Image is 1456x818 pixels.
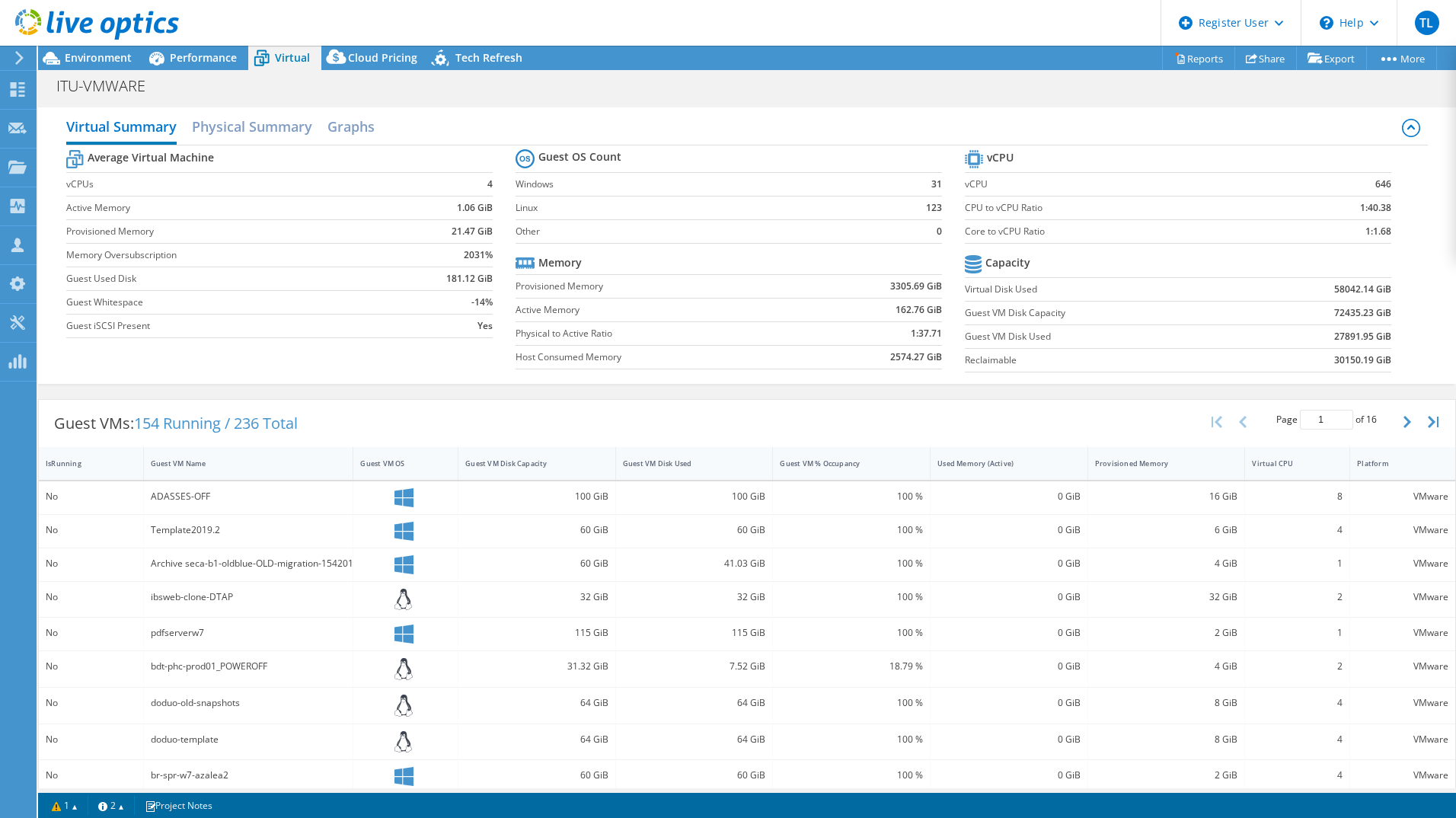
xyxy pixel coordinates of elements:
a: Export [1296,46,1367,70]
label: vCPU [965,177,1279,192]
div: 100 % [780,767,923,784]
div: 0 GiB [937,625,1081,641]
div: 0 GiB [937,695,1081,711]
div: No [46,522,136,538]
div: 60 GiB [465,522,608,538]
div: VMware [1357,625,1448,641]
div: Virtual CPU [1252,459,1324,468]
div: Guest VM OS [360,459,433,468]
div: No [46,555,136,572]
div: 31.32 GiB [465,658,608,675]
div: 100 % [780,695,923,711]
a: More [1366,46,1437,70]
div: Guest VM Disk Capacity [465,459,590,468]
label: Guest VM Disk Used [965,329,1244,344]
div: 8 GiB [1095,695,1238,711]
b: Capacity [985,255,1030,270]
label: Guest Whitespace [66,295,391,310]
b: 72435.23 GiB [1334,305,1391,321]
div: No [46,731,136,748]
span: Page of [1276,410,1377,430]
label: Guest Used Disk [66,271,391,286]
div: 1 [1252,625,1343,641]
div: 1 [1252,555,1343,572]
b: 2574.27 GiB [890,350,942,365]
div: Guest VM Disk Used [623,459,748,468]
label: Active Memory [516,302,808,318]
b: 1:1.68 [1365,224,1391,239]
div: 100 % [780,731,923,748]
div: 0 GiB [937,488,1081,505]
div: VMware [1357,522,1448,538]
label: Virtual Disk Used [965,282,1244,297]
div: VMware [1357,589,1448,606]
div: 0 GiB [937,589,1081,606]
div: 4 [1252,695,1343,711]
b: 21.47 GiB [452,224,493,239]
div: 2 [1252,589,1343,606]
label: Guest iSCSI Present [66,318,391,334]
div: 0 GiB [937,555,1081,572]
span: Environment [65,50,132,65]
label: Other [516,224,886,239]
span: Cloud Pricing [348,50,417,65]
div: 4 [1252,767,1343,784]
b: 58042.14 GiB [1334,282,1391,297]
b: 2031% [464,248,493,263]
div: 64 GiB [623,731,766,748]
div: 100 GiB [465,488,608,505]
label: Provisioned Memory [66,224,391,239]
label: Guest VM Disk Capacity [965,305,1244,321]
div: 4 GiB [1095,658,1238,675]
div: 115 GiB [623,625,766,641]
div: 32 GiB [623,589,766,606]
div: 64 GiB [623,695,766,711]
div: 100 % [780,589,923,606]
span: Tech Refresh [455,50,522,65]
div: ibsweb-clone-DTAP [151,589,346,606]
b: 181.12 GiB [446,271,493,286]
span: 154 Running / 236 Total [134,413,298,433]
b: 0 [937,224,942,239]
div: 60 GiB [465,555,608,572]
div: VMware [1357,488,1448,505]
div: 60 GiB [465,767,608,784]
div: 7.52 GiB [623,658,766,675]
div: No [46,589,136,606]
div: 100 % [780,522,923,538]
div: 2 [1252,658,1343,675]
div: 6 GiB [1095,522,1238,538]
div: 2 GiB [1095,767,1238,784]
div: Guest VM % Occupancy [780,459,905,468]
div: Guest VMs: [39,400,313,447]
label: Host Consumed Memory [516,350,808,365]
div: 60 GiB [623,767,766,784]
div: 32 GiB [465,589,608,606]
b: Guest OS Count [538,149,621,165]
label: Windows [516,177,886,192]
h2: Physical Summary [192,111,312,142]
div: VMware [1357,555,1448,572]
label: Provisioned Memory [516,279,808,294]
div: 0 GiB [937,658,1081,675]
b: -14% [471,295,493,310]
b: 4 [487,177,493,192]
h1: ITU-VMWARE [49,78,169,94]
div: br-spr-w7-azalea2 [151,767,346,784]
div: No [46,767,136,784]
label: Core to vCPU Ratio [965,224,1279,239]
b: 162.76 GiB [896,302,942,318]
div: 8 [1252,488,1343,505]
a: 1 [41,796,88,815]
div: 115 GiB [465,625,608,641]
div: VMware [1357,695,1448,711]
div: ADASSES-OFF [151,488,346,505]
input: jump to page [1300,410,1353,430]
div: IsRunning [46,459,118,468]
div: VMware [1357,731,1448,748]
b: 27891.95 GiB [1334,329,1391,344]
span: Virtual [275,50,310,65]
div: VMware [1357,658,1448,675]
div: 60 GiB [623,522,766,538]
label: Reclaimable [965,353,1244,368]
